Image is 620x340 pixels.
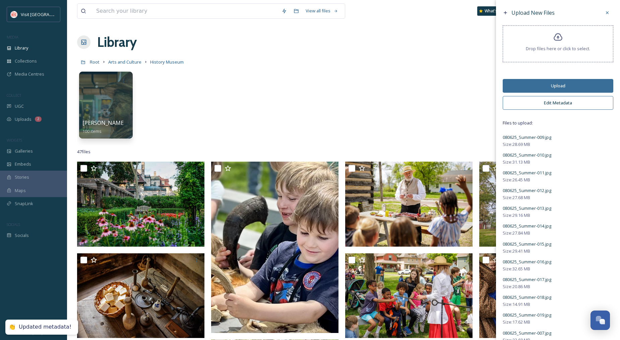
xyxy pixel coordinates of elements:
[503,212,530,219] span: Size: 29.16 MB
[503,301,530,308] span: Size: 14.91 MB
[503,276,551,282] span: 080625_Summer-017.jpg
[15,148,33,154] span: Galleries
[503,283,530,290] span: Size: 20.86 MB
[211,162,338,333] img: Navarre Homestead 6 (2025) 1.jpeg
[503,312,551,318] span: 080625_Summer-019.jpg
[503,330,551,336] span: 080625_Summer-007.jpg
[15,187,26,194] span: Maps
[15,232,29,239] span: Socials
[82,119,161,126] span: [PERSON_NAME]: Life & Legacy
[591,311,610,330] button: Open Chat
[97,32,137,52] a: Library
[503,152,551,158] span: 080625_Summer-010.jpg
[77,162,204,247] img: Historic Oliver Garden.jpg
[503,205,551,211] span: 080625_Summer-013.jpg
[503,319,530,325] span: Size: 17.62 MB
[503,96,613,110] button: Edit Metadata
[526,46,590,52] span: Drop files here or click to select.
[9,324,15,331] div: 👏
[7,93,21,98] span: COLLECT
[503,141,530,148] span: Size: 28.69 MB
[77,253,204,338] img: Navarre Homestead 1 (2025) 1.jpg
[82,120,161,134] a: [PERSON_NAME]: Life & Legacy100 items
[19,324,71,331] div: Updated metadata!
[15,200,33,207] span: SnapLink
[511,9,555,16] span: Upload New Files
[7,34,18,39] span: MEDIA
[90,58,100,66] a: Root
[479,162,607,247] img: Navarre Homestead 5 (2025) 1.jpg
[82,128,102,134] span: 100 items
[108,58,141,66] a: Arts and Culture
[15,174,29,180] span: Stories
[503,79,613,93] button: Upload
[35,116,42,122] div: 2
[503,223,551,229] span: 080625_Summer-014.jpg
[503,170,551,176] span: 080625_Summer-011.jpg
[477,6,511,16] a: What's New
[503,187,551,193] span: 080625_Summer-012.jpg
[15,103,24,109] span: UGC
[7,222,20,227] span: SOCIALS
[77,149,90,155] span: 47 file s
[90,59,100,65] span: Root
[503,266,530,272] span: Size: 32.65 MB
[15,45,28,51] span: Library
[503,230,530,236] span: Size: 27.84 MB
[345,162,473,247] img: Navarre Homestead 4 (2025) 1.jpg
[15,58,37,64] span: Collections
[479,253,607,338] img: Navarre Homestead 3 (2025) 1.jpg
[108,59,141,65] span: Arts and Culture
[7,138,22,143] span: WIDGETS
[21,11,73,17] span: Visit [GEOGRAPHIC_DATA]
[11,11,17,18] img: vsbm-stackedMISH_CMYKlogo2017.jpg
[503,248,530,254] span: Size: 29.41 MB
[503,294,551,300] span: 080625_Summer-018.jpg
[345,253,473,338] img: Navarre Homestead 2 (2025) 1.jpg
[15,71,44,77] span: Media Centres
[302,4,342,17] a: View all files
[150,58,184,66] a: History Museum
[503,241,551,247] span: 080625_Summer-015.jpg
[15,161,31,167] span: Embeds
[150,59,184,65] span: History Museum
[15,116,32,122] span: Uploads
[503,134,551,140] span: 080625_Summer-009.jpg
[503,120,613,126] span: Files to upload:
[93,4,278,18] input: Search your library
[503,177,530,183] span: Size: 26.45 MB
[503,194,530,201] span: Size: 27.68 MB
[503,259,551,265] span: 080625_Summer-016.jpg
[503,159,530,165] span: Size: 31.13 MB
